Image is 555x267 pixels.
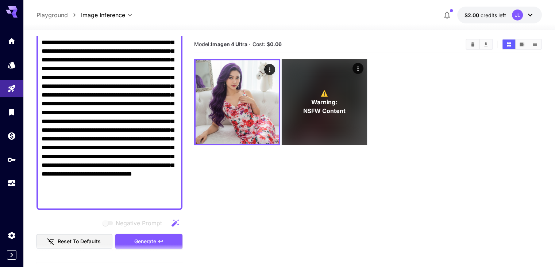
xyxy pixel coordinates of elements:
[457,7,542,23] button: $2.00JL
[36,11,81,19] nav: breadcrumb
[134,237,156,246] span: Generate
[321,89,328,98] span: ⚠️
[466,39,493,50] div: Clear AllDownload All
[116,219,162,227] span: Negative Prompt
[312,98,338,106] span: Warning:
[194,41,247,47] span: Model:
[270,41,282,47] b: 0.06
[7,155,16,164] div: API Keys
[81,11,125,19] span: Image Inference
[352,63,363,74] div: Actions
[253,41,282,47] span: Cost: $
[7,250,16,260] button: Expand sidebar
[7,108,16,117] div: Library
[101,218,168,227] span: Negative prompts are not compatible with the selected model.
[249,40,251,49] p: ·
[115,234,182,249] button: Generate
[211,41,247,47] b: Imagen 4 Ultra
[479,40,492,49] button: Download All
[516,40,528,49] button: Show media in video view
[264,64,275,75] div: Actions
[303,106,346,115] span: NSFW Content
[502,39,542,50] div: Show media in grid viewShow media in video viewShow media in list view
[481,12,506,18] span: credits left
[36,11,68,19] a: Playground
[528,40,541,49] button: Show media in list view
[502,40,515,49] button: Show media in grid view
[465,11,506,19] div: $2.00
[7,37,16,46] div: Home
[466,40,479,49] button: Clear All
[512,10,523,20] div: JL
[36,234,112,249] button: Reset to defaults
[7,84,16,93] div: Playground
[196,60,279,144] img: Z
[7,60,16,69] div: Models
[7,231,16,240] div: Settings
[465,12,481,18] span: $2.00
[7,179,16,188] div: Usage
[7,131,16,140] div: Wallet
